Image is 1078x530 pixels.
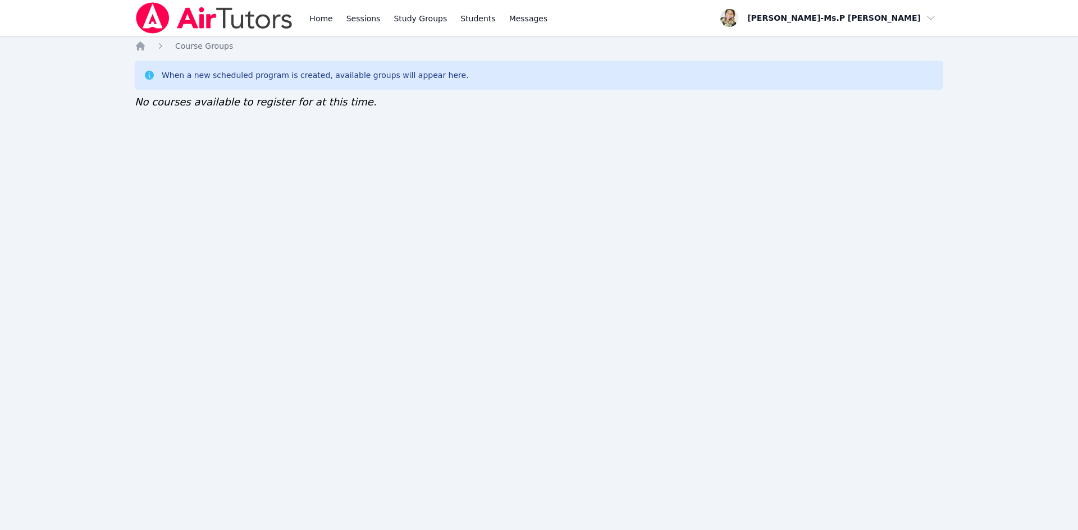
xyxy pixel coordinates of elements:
[175,42,233,50] span: Course Groups
[135,96,377,108] span: No courses available to register for at this time.
[135,2,294,34] img: Air Tutors
[509,13,548,24] span: Messages
[135,40,943,52] nav: Breadcrumb
[175,40,233,52] a: Course Groups
[162,70,469,81] div: When a new scheduled program is created, available groups will appear here.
